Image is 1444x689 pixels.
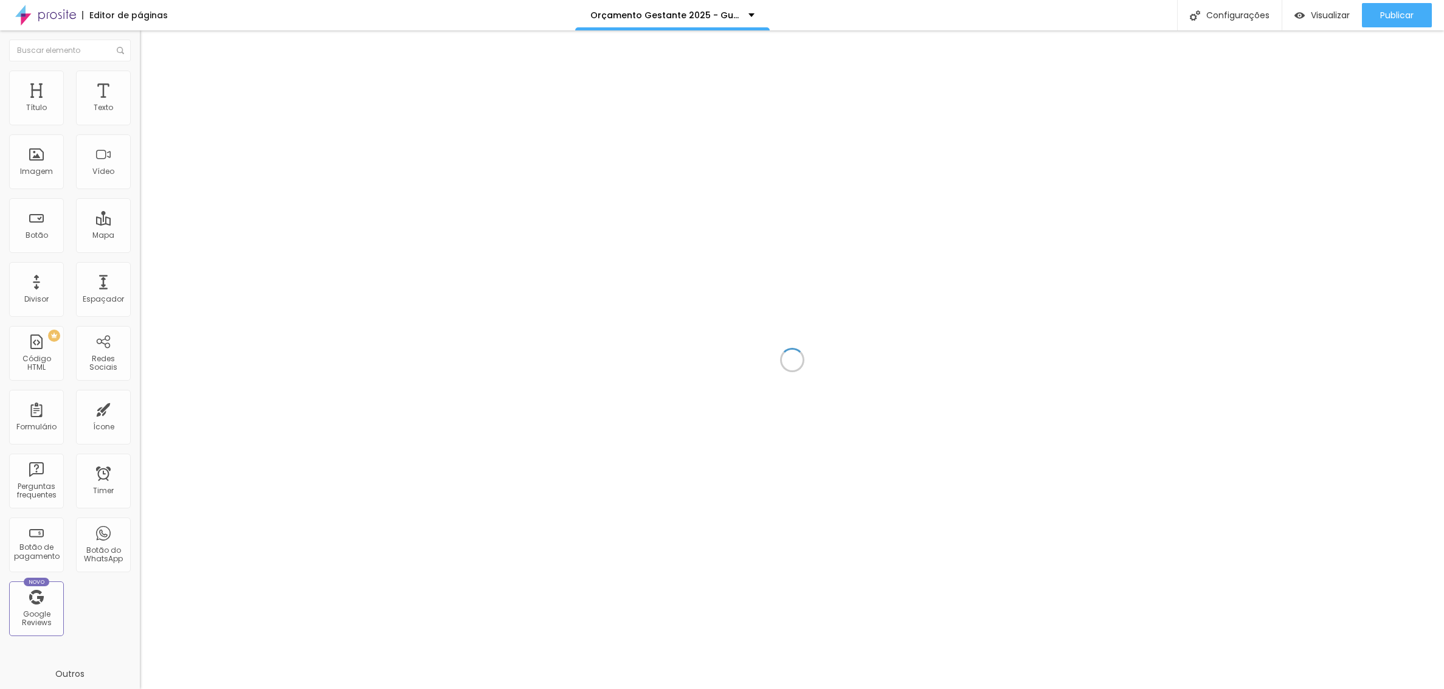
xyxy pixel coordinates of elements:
div: Divisor [24,295,49,303]
div: Mapa [92,231,114,240]
div: Editor de páginas [82,11,168,19]
p: Orçamento Gestante 2025 - Guia Completo [590,11,739,19]
div: Código HTML [12,355,60,372]
div: Timer [93,486,114,495]
div: Botão do WhatsApp [79,546,127,564]
img: Icone [1190,10,1200,21]
img: view-1.svg [1294,10,1305,21]
input: Buscar elemento [9,40,131,61]
button: Visualizar [1282,3,1362,27]
div: Ícone [93,423,114,431]
div: Google Reviews [12,610,60,628]
div: Imagem [20,167,53,176]
div: Título [26,103,47,112]
button: Publicar [1362,3,1432,27]
div: Texto [94,103,113,112]
div: Novo [24,578,50,586]
div: Formulário [16,423,57,431]
span: Publicar [1380,10,1414,20]
div: Perguntas frequentes [12,482,60,500]
div: Espaçador [83,295,124,303]
div: Botão de pagamento [12,543,60,561]
div: Vídeo [92,167,114,176]
img: Icone [117,47,124,54]
div: Redes Sociais [79,355,127,372]
div: Botão [26,231,48,240]
span: Visualizar [1311,10,1350,20]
